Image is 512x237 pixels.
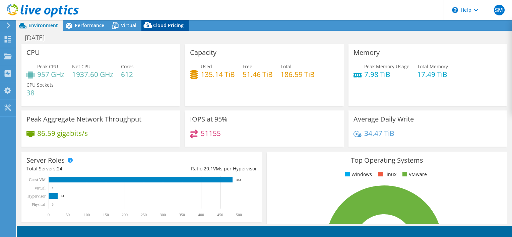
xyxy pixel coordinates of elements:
h3: Server Roles [26,157,65,164]
text: 0 [52,203,54,206]
text: 0 [48,213,50,217]
h4: 135.14 TiB [201,71,235,78]
text: 150 [103,213,109,217]
span: 20.1 [204,165,213,172]
text: Hypervisor [27,194,46,199]
text: Virtual [35,186,46,190]
span: Virtual [121,22,136,28]
span: Net CPU [72,63,90,70]
h3: Top Operating Systems [272,157,502,164]
text: 400 [198,213,204,217]
h3: Average Daily Write [354,115,414,123]
span: Environment [28,22,58,28]
span: Cores [121,63,134,70]
span: Peak CPU [37,63,58,70]
text: 500 [236,213,242,217]
text: 50 [66,213,70,217]
h3: CPU [26,49,40,56]
h3: Peak Aggregate Network Throughput [26,115,141,123]
li: Linux [376,171,396,178]
text: Guest VM [29,177,46,182]
span: SM [494,5,505,15]
text: 24 [61,194,64,198]
text: 350 [179,213,185,217]
text: 300 [160,213,166,217]
text: 250 [141,213,147,217]
span: Used [201,63,212,70]
h4: 51155 [201,130,221,137]
div: Ratio: VMs per Hypervisor [142,165,257,172]
span: CPU Sockets [26,82,54,88]
text: 483 [236,178,241,181]
h3: Memory [354,49,380,56]
h4: 957 GHz [37,71,64,78]
span: 24 [57,165,62,172]
h4: 38 [26,89,54,96]
li: VMware [401,171,427,178]
h4: 86.59 gigabits/s [37,130,88,137]
text: 200 [122,213,128,217]
text: 450 [217,213,223,217]
div: Total Servers: [26,165,142,172]
h3: Capacity [190,49,216,56]
h4: 34.47 TiB [364,130,394,137]
h4: 51.46 TiB [243,71,273,78]
h4: 1937.60 GHz [72,71,113,78]
h4: 7.98 TiB [364,71,409,78]
svg: \n [452,7,458,13]
h4: 612 [121,71,134,78]
h4: 186.59 TiB [280,71,315,78]
h4: 17.49 TiB [417,71,448,78]
text: 0 [52,186,54,190]
text: 100 [84,213,90,217]
span: Total [280,63,292,70]
span: Cloud Pricing [153,22,184,28]
li: Windows [343,171,372,178]
text: Physical [31,202,45,207]
span: Total Memory [417,63,448,70]
span: Free [243,63,252,70]
span: Peak Memory Usage [364,63,409,70]
h1: [DATE] [22,34,55,42]
h3: IOPS at 95% [190,115,228,123]
span: Performance [75,22,104,28]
